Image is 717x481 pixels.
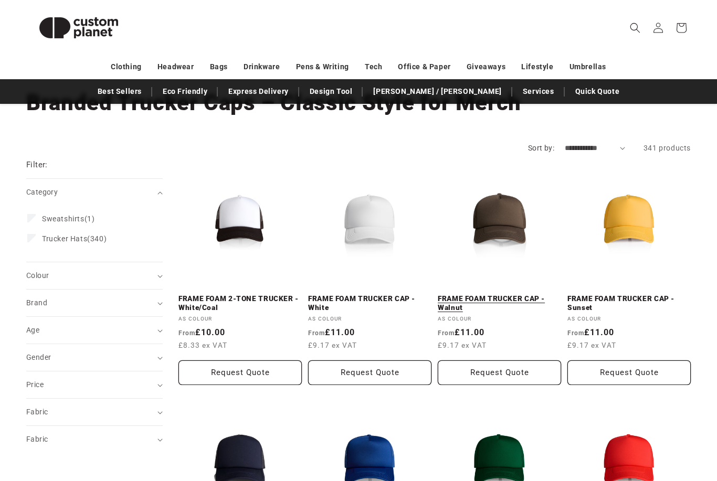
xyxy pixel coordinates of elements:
[26,188,58,196] span: Category
[308,294,431,313] a: FRAME FOAM TRUCKER CAP - White
[26,399,163,425] summary: Fabric (0 selected)
[42,214,94,223] span: (1)
[624,16,647,39] summary: Search
[567,360,691,385] button: Request Quote
[518,82,560,101] a: Services
[178,294,302,313] a: FRAME FOAM 2-TONE TRUCKER - White/Coal
[26,371,163,398] summary: Price
[567,294,691,313] a: FRAME FOAM TRUCKER CAP - Sunset
[26,344,163,371] summary: Gender (0 selected)
[368,82,507,101] a: [PERSON_NAME] / [PERSON_NAME]
[26,179,163,206] summary: Category (0 selected)
[570,82,625,101] a: Quick Quote
[26,271,49,280] span: Colour
[26,298,47,307] span: Brand
[26,317,163,344] summary: Age (0 selected)
[308,360,431,385] button: Request Quote
[26,426,163,453] summary: Fabric (0 selected)
[570,58,606,76] a: Umbrellas
[438,294,561,313] a: FRAME FOAM TRUCKER CAP - Walnut
[398,58,450,76] a: Office & Paper
[438,360,561,385] button: Request Quote
[26,380,44,389] span: Price
[42,215,85,223] span: Sweatshirts
[42,234,107,243] span: (340)
[521,58,553,76] a: Lifestyle
[223,82,294,101] a: Express Delivery
[528,144,554,152] label: Sort by:
[157,82,213,101] a: Eco Friendly
[244,58,280,76] a: Drinkware
[296,58,349,76] a: Pens & Writing
[26,353,51,361] span: Gender
[304,82,358,101] a: Design Tool
[467,58,505,76] a: Giveaways
[210,58,228,76] a: Bags
[26,262,163,289] summary: Colour (0 selected)
[26,4,131,51] img: Custom Planet
[537,368,717,481] iframe: Chat Widget
[111,58,142,76] a: Clothing
[644,144,691,152] span: 341 products
[178,360,302,385] : Request Quote
[42,234,87,243] span: Trucker Hats
[26,435,48,443] span: Fabric
[26,290,163,316] summary: Brand (0 selected)
[365,58,382,76] a: Tech
[26,326,39,334] span: Age
[26,159,48,171] h2: Filter:
[92,82,147,101] a: Best Sellers
[157,58,194,76] a: Headwear
[26,408,48,416] span: Fabric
